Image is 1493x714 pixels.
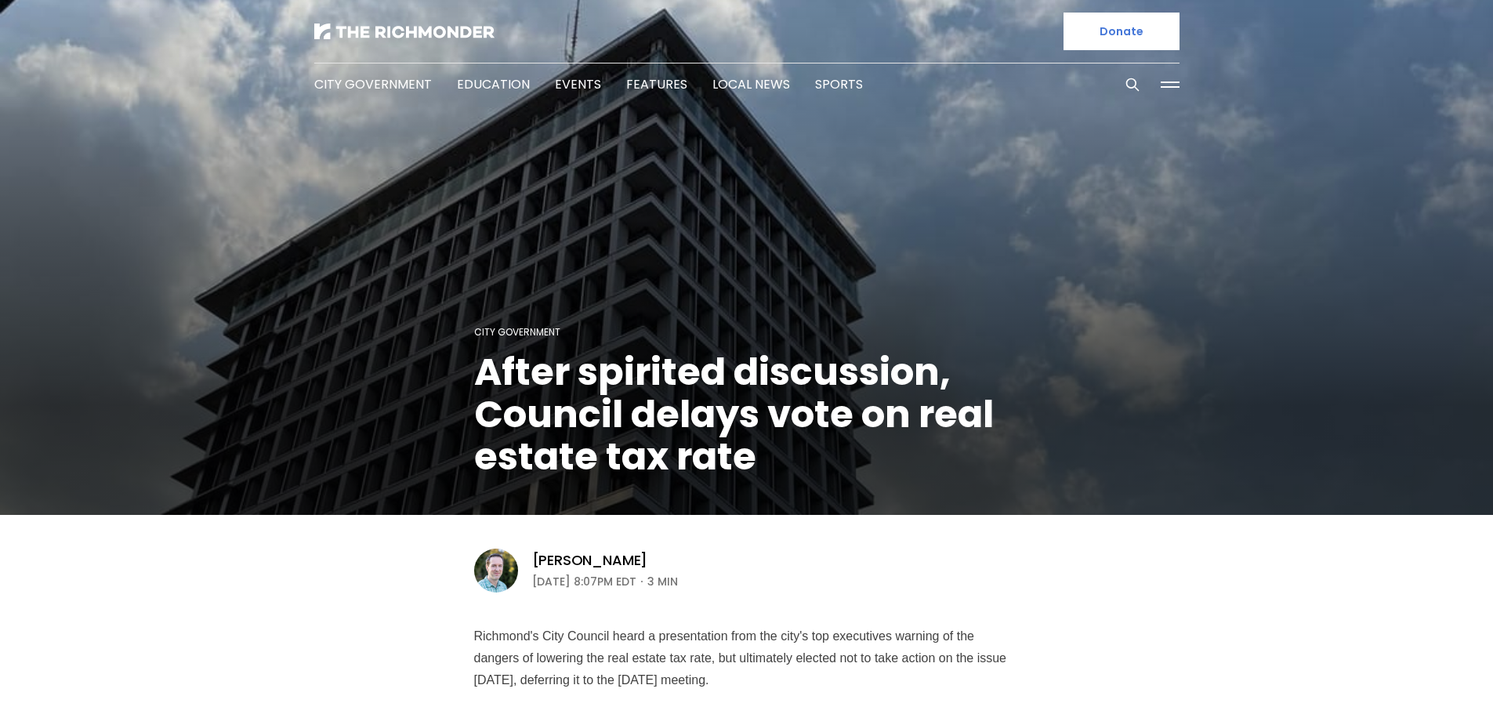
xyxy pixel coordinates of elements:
p: Richmond's City Council heard a presentation from the city's top executives warning of the danger... [474,625,1020,691]
a: Education [457,75,530,93]
span: 3 min [647,572,678,591]
button: Search this site [1121,73,1144,96]
a: Sports [815,75,863,93]
a: City Government [474,325,560,339]
time: [DATE] 8:07PM EDT [532,572,636,591]
a: Donate [1064,13,1180,50]
h1: After spirited discussion, Council delays vote on real estate tax rate [474,351,1020,478]
a: Features [626,75,687,93]
a: Local News [712,75,790,93]
iframe: portal-trigger [1361,637,1493,714]
img: Michael Phillips [474,549,518,593]
a: Events [555,75,601,93]
a: City Government [314,75,432,93]
a: [PERSON_NAME] [532,551,648,570]
img: The Richmonder [314,24,495,39]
